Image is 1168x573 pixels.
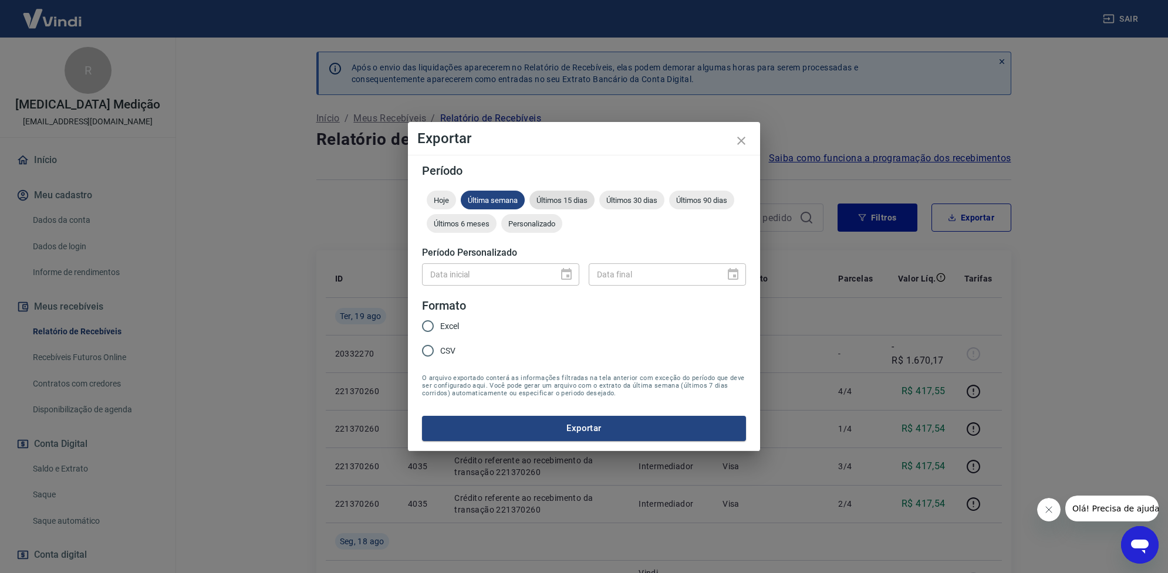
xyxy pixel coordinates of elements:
div: Últimos 15 dias [529,191,595,209]
button: Exportar [422,416,746,440]
span: Últimos 15 dias [529,196,595,205]
button: close [727,127,755,155]
div: Personalizado [501,214,562,233]
span: Olá! Precisa de ajuda? [7,8,99,18]
iframe: Mensagem da empresa [1065,496,1159,521]
span: Última semana [461,196,525,205]
h4: Exportar [417,131,751,145]
span: Últimos 90 dias [669,196,734,205]
span: Últimos 6 meses [427,219,497,228]
span: Excel [440,320,459,333]
div: Última semana [461,191,525,209]
span: Personalizado [501,219,562,228]
legend: Formato [422,297,466,314]
span: Hoje [427,196,456,205]
div: Últimos 30 dias [599,191,664,209]
span: O arquivo exportado conterá as informações filtradas na tela anterior com exceção do período que ... [422,374,746,397]
span: Últimos 30 dias [599,196,664,205]
h5: Período Personalizado [422,247,746,259]
iframe: Botão para abrir a janela de mensagens [1121,526,1159,564]
input: DD/MM/YYYY [422,263,550,285]
div: Últimos 6 meses [427,214,497,233]
h5: Período [422,165,746,177]
input: DD/MM/YYYY [589,263,717,285]
div: Hoje [427,191,456,209]
span: CSV [440,345,455,357]
div: Últimos 90 dias [669,191,734,209]
iframe: Fechar mensagem [1037,498,1061,521]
